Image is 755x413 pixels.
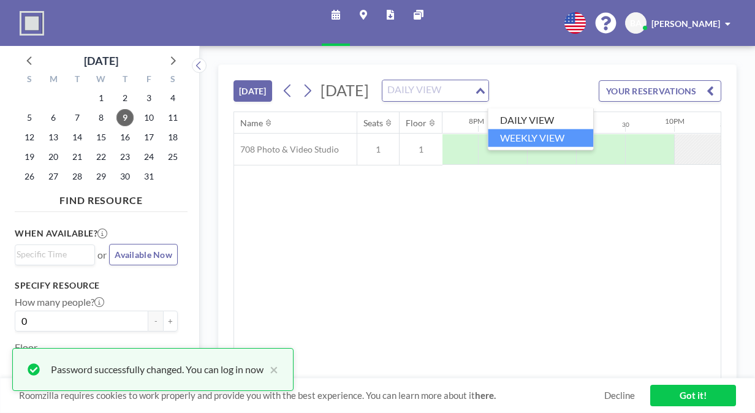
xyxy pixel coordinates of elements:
[137,72,161,88] div: F
[21,168,38,185] span: Sunday, October 26, 2025
[140,109,157,126] span: Friday, October 10, 2025
[406,118,427,129] div: Floor
[21,148,38,165] span: Sunday, October 19, 2025
[116,109,134,126] span: Thursday, October 9, 2025
[488,129,593,147] li: WEEKLY VIEW
[17,248,88,261] input: Search for option
[140,148,157,165] span: Friday, October 24, 2025
[45,129,62,146] span: Monday, October 13, 2025
[164,148,181,165] span: Saturday, October 25, 2025
[97,249,107,261] span: or
[113,72,137,88] div: T
[51,362,264,377] div: Password successfully changed. You can log in now
[650,385,736,406] a: Got it!
[630,18,642,29] span: BA
[469,116,484,126] div: 8PM
[45,168,62,185] span: Monday, October 27, 2025
[475,390,496,401] a: here.
[140,129,157,146] span: Friday, October 17, 2025
[264,362,278,377] button: close
[18,72,42,88] div: S
[384,83,473,99] input: Search for option
[651,18,720,29] span: [PERSON_NAME]
[69,168,86,185] span: Tuesday, October 28, 2025
[69,129,86,146] span: Tuesday, October 14, 2025
[604,390,635,401] a: Decline
[116,168,134,185] span: Thursday, October 30, 2025
[240,118,263,129] div: Name
[720,121,727,129] div: 30
[116,148,134,165] span: Thursday, October 23, 2025
[161,72,184,88] div: S
[15,296,104,308] label: How many people?
[665,116,685,126] div: 10PM
[69,148,86,165] span: Tuesday, October 21, 2025
[93,89,110,107] span: Wednesday, October 1, 2025
[89,72,113,88] div: W
[45,109,62,126] span: Monday, October 6, 2025
[116,129,134,146] span: Thursday, October 16, 2025
[164,129,181,146] span: Saturday, October 18, 2025
[20,11,44,36] img: organization-logo
[93,168,110,185] span: Wednesday, October 29, 2025
[93,129,110,146] span: Wednesday, October 15, 2025
[109,244,178,265] button: Available Now
[84,52,118,69] div: [DATE]
[69,109,86,126] span: Tuesday, October 7, 2025
[42,72,66,88] div: M
[400,144,442,155] span: 1
[163,311,178,332] button: +
[93,148,110,165] span: Wednesday, October 22, 2025
[599,80,721,102] button: YOUR RESERVATIONS
[363,118,383,129] div: Seats
[93,109,110,126] span: Wednesday, October 8, 2025
[148,311,163,332] button: -
[15,189,188,206] h4: FIND RESOURCE
[321,81,369,99] span: [DATE]
[45,148,62,165] span: Monday, October 20, 2025
[140,168,157,185] span: Friday, October 31, 2025
[233,80,272,102] button: [DATE]
[15,280,178,291] h3: Specify resource
[164,89,181,107] span: Saturday, October 4, 2025
[21,109,38,126] span: Sunday, October 5, 2025
[234,144,339,155] span: 708 Photo & Video Studio
[66,72,89,88] div: T
[164,109,181,126] span: Saturday, October 11, 2025
[115,249,172,260] span: Available Now
[622,121,629,129] div: 30
[488,112,593,129] li: DAILY VIEW
[21,129,38,146] span: Sunday, October 12, 2025
[116,89,134,107] span: Thursday, October 2, 2025
[382,80,488,101] div: Search for option
[19,390,604,401] span: Roomzilla requires cookies to work properly and provide you with the best experience. You can lea...
[140,89,157,107] span: Friday, October 3, 2025
[15,245,94,263] div: Search for option
[357,144,399,155] span: 1
[15,341,37,354] label: Floor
